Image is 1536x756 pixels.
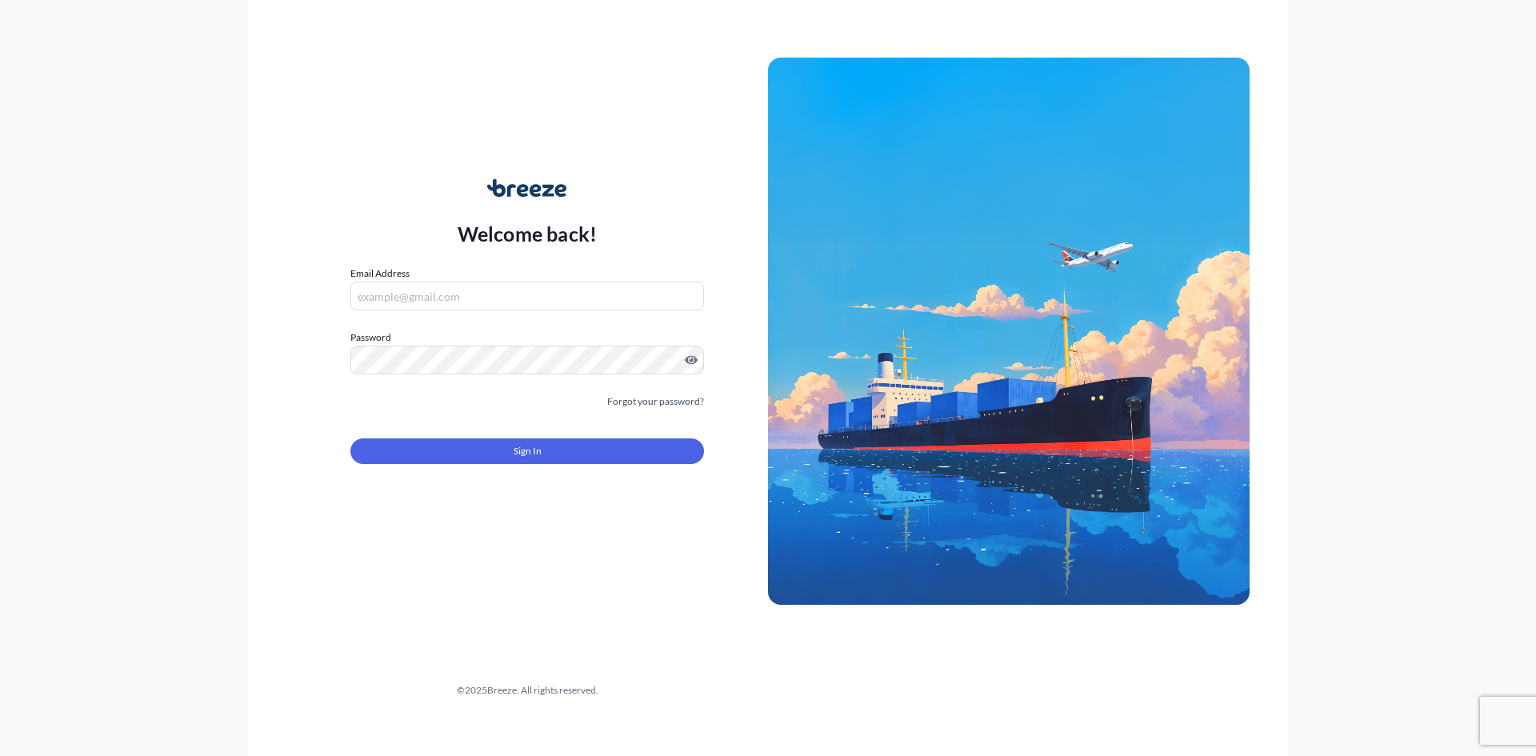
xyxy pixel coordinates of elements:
[350,266,410,282] label: Email Address
[458,221,598,246] p: Welcome back!
[514,443,542,459] span: Sign In
[350,330,704,346] label: Password
[607,394,704,410] a: Forgot your password?
[350,282,704,310] input: example@gmail.com
[350,438,704,464] button: Sign In
[286,682,768,698] div: © 2025 Breeze. All rights reserved.
[768,58,1250,605] img: Ship illustration
[685,354,698,366] button: Show password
